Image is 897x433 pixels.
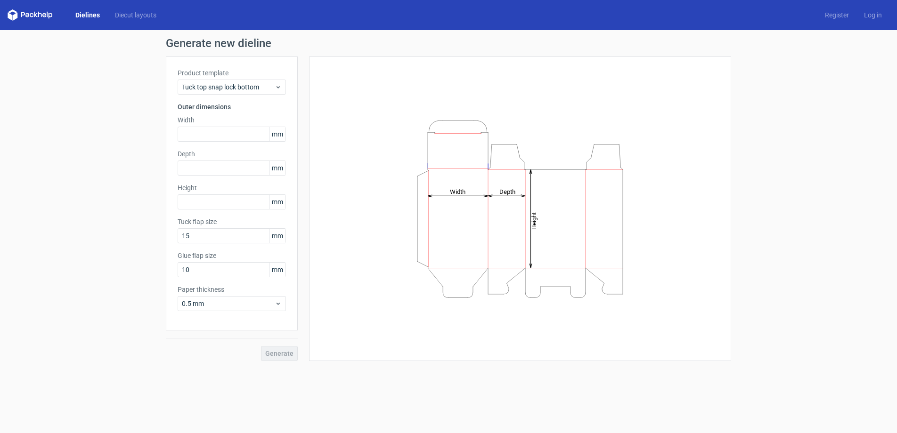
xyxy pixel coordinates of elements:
a: Dielines [68,10,107,20]
label: Product template [178,68,286,78]
span: 0.5 mm [182,299,275,308]
span: mm [269,161,285,175]
tspan: Depth [499,188,515,195]
a: Log in [856,10,889,20]
a: Register [817,10,856,20]
a: Diecut layouts [107,10,164,20]
span: mm [269,263,285,277]
label: Paper thickness [178,285,286,294]
label: Height [178,183,286,192]
span: mm [269,195,285,209]
span: mm [269,229,285,243]
tspan: Width [450,188,465,195]
span: Tuck top snap lock bottom [182,82,275,92]
label: Width [178,115,286,125]
label: Tuck flap size [178,217,286,226]
h3: Outer dimensions [178,102,286,112]
tspan: Height [530,212,538,229]
label: Glue flap size [178,251,286,260]
label: Depth [178,149,286,159]
h1: Generate new dieline [166,38,731,49]
span: mm [269,127,285,141]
